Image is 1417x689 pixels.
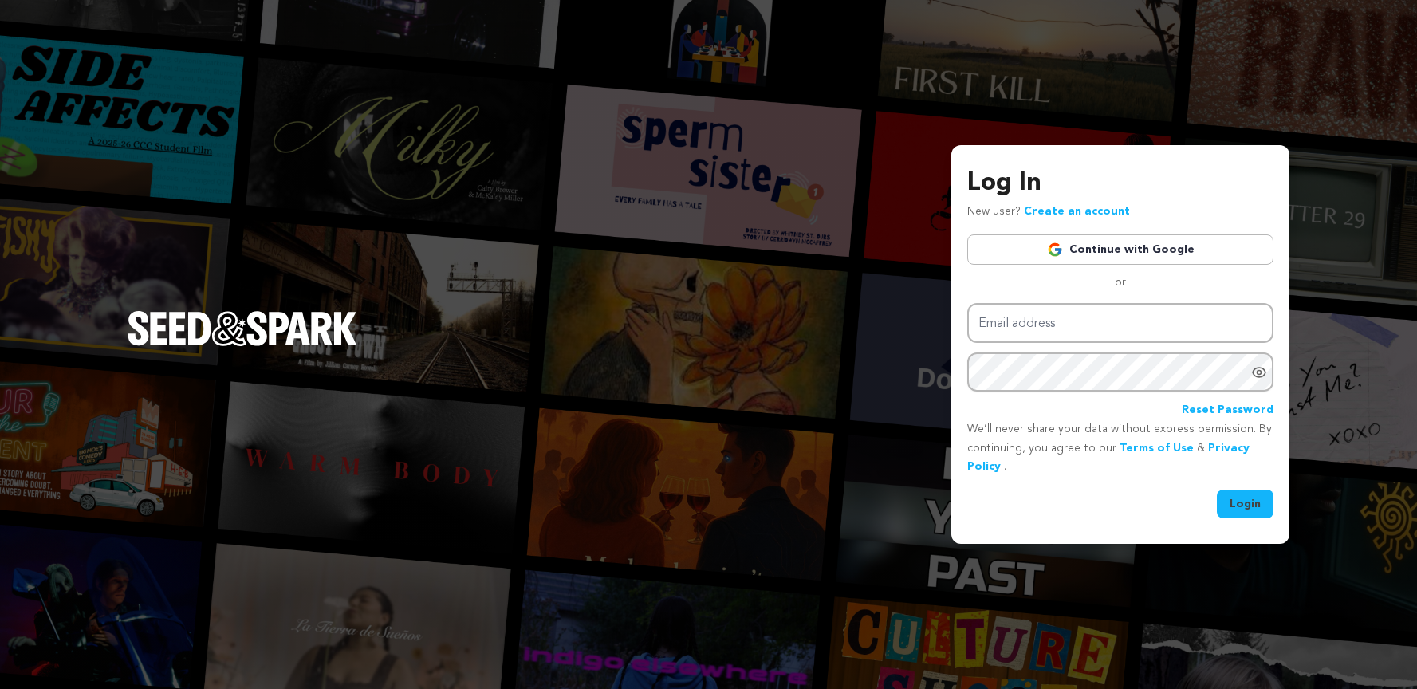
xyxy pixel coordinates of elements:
a: Terms of Use [1120,443,1194,454]
a: Reset Password [1182,401,1273,420]
img: Google logo [1047,242,1063,258]
p: New user? [967,203,1130,222]
span: or [1105,274,1136,290]
img: Seed&Spark Logo [128,311,357,346]
p: We’ll never share your data without express permission. By continuing, you agree to our & . [967,420,1273,477]
a: Show password as plain text. Warning: this will display your password on the screen. [1251,364,1267,380]
input: Email address [967,303,1273,344]
a: Continue with Google [967,234,1273,265]
button: Login [1217,490,1273,518]
h3: Log In [967,164,1273,203]
a: Create an account [1024,206,1130,217]
a: Seed&Spark Homepage [128,311,357,378]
